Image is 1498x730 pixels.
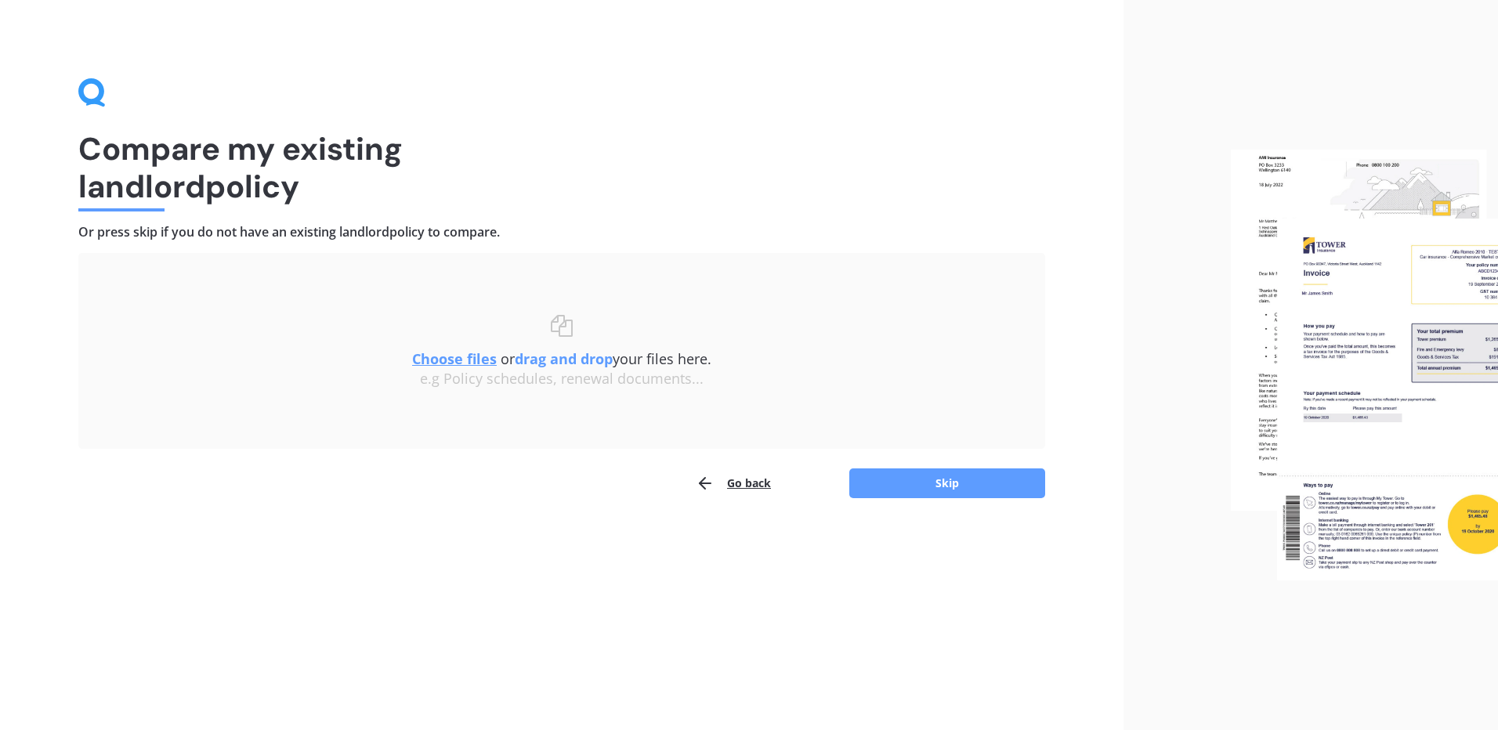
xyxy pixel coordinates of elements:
[412,349,497,368] u: Choose files
[412,349,711,368] span: or your files here.
[78,224,1045,240] h4: Or press skip if you do not have an existing landlord policy to compare.
[696,468,771,499] button: Go back
[110,370,1014,388] div: e.g Policy schedules, renewal documents...
[515,349,613,368] b: drag and drop
[849,468,1045,498] button: Skip
[78,130,1045,205] h1: Compare my existing landlord policy
[1231,150,1498,580] img: files.webp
